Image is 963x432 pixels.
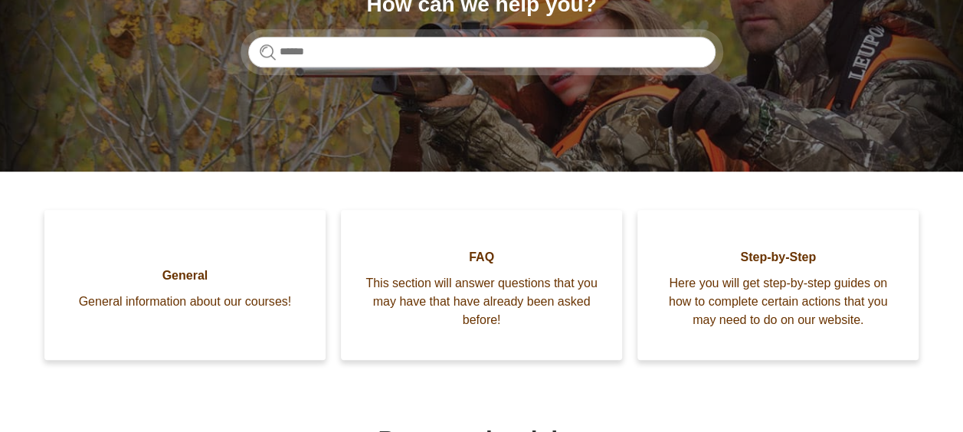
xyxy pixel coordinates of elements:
[637,210,919,360] a: Step-by-Step Here you will get step-by-step guides on how to complete certain actions that you ma...
[660,248,896,267] span: Step-by-Step
[44,210,326,360] a: General General information about our courses!
[67,267,303,285] span: General
[364,248,599,267] span: FAQ
[248,37,716,67] input: Search
[364,274,599,329] span: This section will answer questions that you may have that have already been asked before!
[660,274,896,329] span: Here you will get step-by-step guides on how to complete certain actions that you may need to do ...
[67,293,303,311] span: General information about our courses!
[341,210,622,360] a: FAQ This section will answer questions that you may have that have already been asked before!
